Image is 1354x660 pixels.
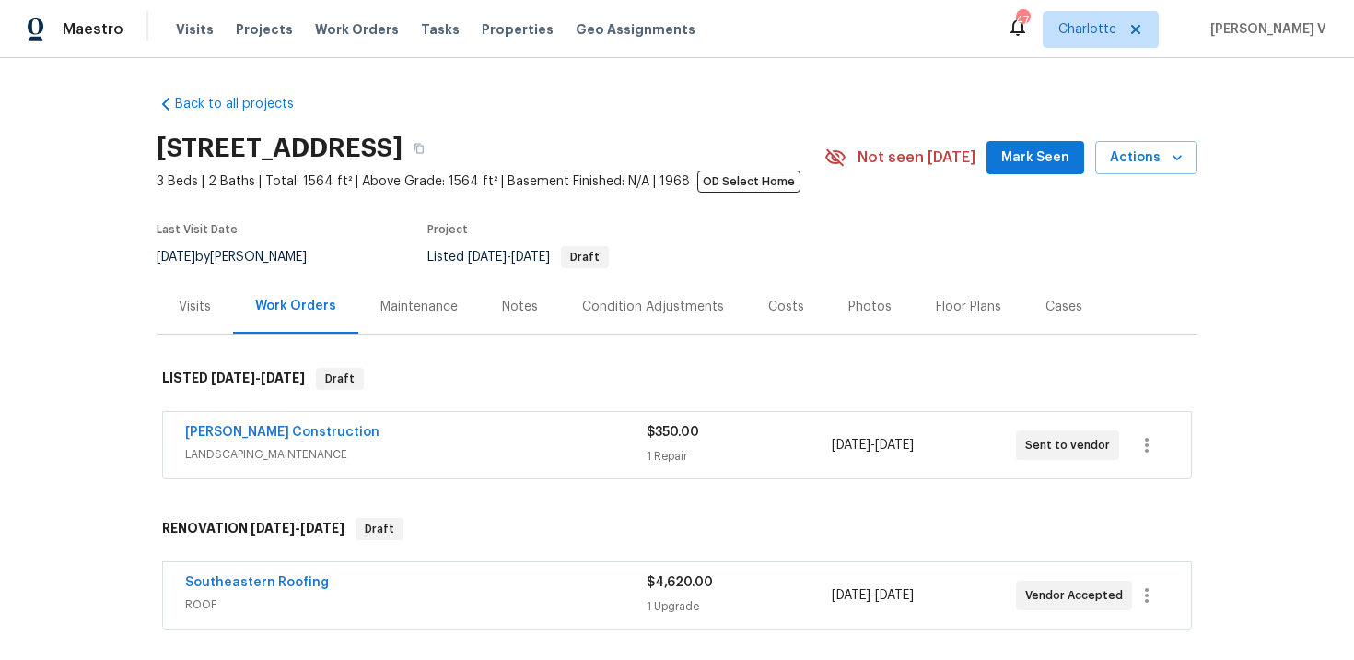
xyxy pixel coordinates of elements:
[1025,436,1117,454] span: Sent to vendor
[211,371,255,384] span: [DATE]
[1058,20,1116,39] span: Charlotte
[502,298,538,316] div: Notes
[1025,586,1130,605] span: Vendor Accepted
[211,371,305,384] span: -
[647,447,831,466] div: 1 Repair
[848,298,892,316] div: Photos
[318,370,362,388] span: Draft
[157,349,1197,408] div: LISTED [DATE]-[DATE]Draft
[1016,11,1029,29] div: 47
[832,586,914,605] span: -
[185,595,647,614] span: ROOF
[1001,147,1069,170] span: Mark Seen
[185,576,329,589] a: Southeastern Roofing
[832,439,870,452] span: [DATE]
[255,297,336,315] div: Work Orders
[858,148,975,167] span: Not seen [DATE]
[647,426,699,439] span: $350.00
[157,224,238,235] span: Last Visit Date
[162,518,344,540] h6: RENOVATION
[157,95,333,113] a: Back to all projects
[511,251,550,264] span: [DATE]
[300,522,344,535] span: [DATE]
[647,576,713,589] span: $4,620.00
[482,20,554,39] span: Properties
[832,436,914,454] span: -
[986,141,1084,175] button: Mark Seen
[63,20,123,39] span: Maestro
[936,298,1001,316] div: Floor Plans
[251,522,295,535] span: [DATE]
[315,20,399,39] span: Work Orders
[875,439,914,452] span: [DATE]
[832,589,870,602] span: [DATE]
[157,251,195,264] span: [DATE]
[582,298,724,316] div: Condition Adjustments
[157,139,403,158] h2: [STREET_ADDRESS]
[875,589,914,602] span: [DATE]
[427,224,468,235] span: Project
[357,520,402,538] span: Draft
[162,368,305,390] h6: LISTED
[185,426,379,439] a: [PERSON_NAME] Construction
[157,246,329,268] div: by [PERSON_NAME]
[1045,298,1082,316] div: Cases
[468,251,507,264] span: [DATE]
[157,500,1197,559] div: RENOVATION [DATE]-[DATE]Draft
[1110,147,1183,170] span: Actions
[179,298,211,316] div: Visits
[768,298,804,316] div: Costs
[421,23,460,36] span: Tasks
[697,171,800,193] span: OD Select Home
[185,445,647,464] span: LANDSCAPING_MAINTENANCE
[403,132,436,165] button: Copy Address
[251,522,344,535] span: -
[380,298,458,316] div: Maintenance
[261,371,305,384] span: [DATE]
[576,20,695,39] span: Geo Assignments
[468,251,550,264] span: -
[1095,141,1197,175] button: Actions
[647,597,831,616] div: 1 Upgrade
[563,252,607,263] span: Draft
[427,251,609,264] span: Listed
[176,20,214,39] span: Visits
[157,172,824,191] span: 3 Beds | 2 Baths | Total: 1564 ft² | Above Grade: 1564 ft² | Basement Finished: N/A | 1968
[1203,20,1326,39] span: [PERSON_NAME] V
[236,20,293,39] span: Projects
